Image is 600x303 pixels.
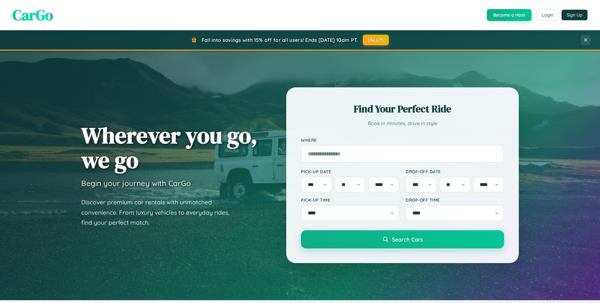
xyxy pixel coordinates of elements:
[487,9,532,21] button: Become a Host
[81,197,237,228] p: Discover premium car rentals with unmatched convenience. From luxury vehicles to everyday rides, ...
[301,197,399,203] label: Pick-up Time
[406,197,504,203] label: Drop-off Time
[406,169,504,174] label: Drop-off Date
[12,5,53,25] span: CarGo
[562,10,587,20] button: Sign Up
[301,230,504,248] button: Search Cars
[536,9,558,21] button: Login
[81,123,257,172] h1: Wherever you go, we go
[301,169,399,174] label: Pick-up Date
[363,35,389,45] button: FALL15
[392,236,423,243] span: Search Cars
[81,178,191,188] h3: Begin your journey with CarGo
[301,137,504,143] label: Where
[301,102,504,116] h2: Find Your Perfect Ride
[202,37,358,43] span: Fall into savings with 15% off for all users! Ends [DATE] 10am PT.
[301,119,504,128] p: Book in minutes, drive in style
